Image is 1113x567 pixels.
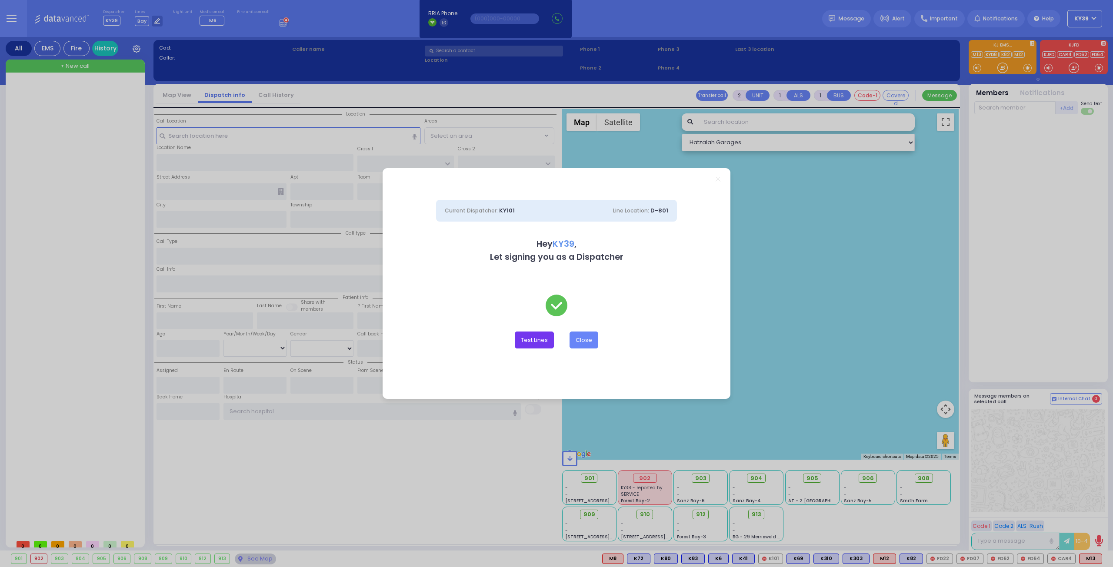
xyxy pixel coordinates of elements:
[490,251,623,263] b: Let signing you as a Dispatcher
[716,177,720,182] a: Close
[546,295,567,316] img: check-green.svg
[537,238,576,250] b: Hey ,
[515,332,554,348] button: Test Lines
[553,238,574,250] span: KY39
[499,206,515,215] span: KY101
[613,207,649,214] span: Line Location:
[570,332,598,348] button: Close
[445,207,498,214] span: Current Dispatcher:
[650,206,668,215] span: D-801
